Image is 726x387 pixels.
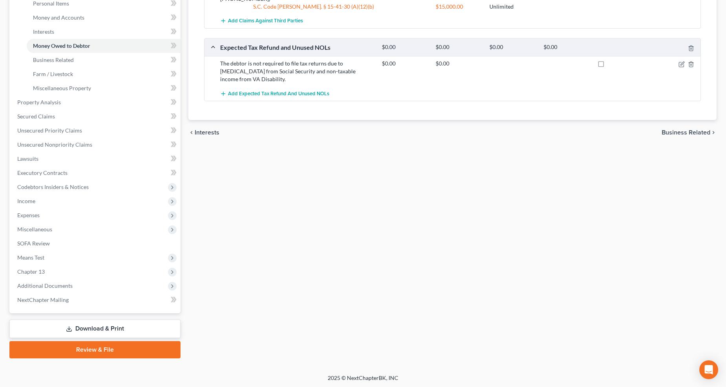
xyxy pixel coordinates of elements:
[17,254,44,261] span: Means Test
[27,81,181,95] a: Miscellaneous Property
[17,282,73,289] span: Additional Documents
[662,129,710,136] span: Business Related
[220,14,303,28] button: Add Claims Against Third Parties
[11,293,181,307] a: NextChapter Mailing
[11,138,181,152] a: Unsecured Nonpriority Claims
[11,166,181,180] a: Executory Contracts
[378,44,432,51] div: $0.00
[27,39,181,53] a: Money Owed to Debtor
[33,56,74,63] span: Business Related
[33,85,91,91] span: Miscellaneous Property
[662,129,717,136] button: Business Related chevron_right
[17,127,82,134] span: Unsecured Priority Claims
[216,43,378,51] div: Expected Tax Refund and Unused NOLs
[228,91,329,97] span: Add Expected Tax Refund and Unused NOLs
[485,44,539,51] div: $0.00
[33,42,90,49] span: Money Owed to Debtor
[540,44,593,51] div: $0.00
[710,129,717,136] i: chevron_right
[432,44,485,51] div: $0.00
[17,240,50,247] span: SOFA Review
[17,113,55,120] span: Secured Claims
[17,155,38,162] span: Lawsuits
[33,71,73,77] span: Farm / Livestock
[188,129,195,136] i: chevron_left
[228,18,303,24] span: Add Claims Against Third Parties
[11,95,181,109] a: Property Analysis
[33,14,84,21] span: Money and Accounts
[17,268,45,275] span: Chapter 13
[9,341,181,358] a: Review & File
[17,141,92,148] span: Unsecured Nonpriority Claims
[485,3,539,11] div: Unlimited
[17,198,35,204] span: Income
[17,212,40,218] span: Expenses
[432,3,485,11] div: $15,000.00
[17,184,89,190] span: Codebtors Insiders & Notices
[699,360,718,379] div: Open Intercom Messenger
[378,60,432,67] div: $0.00
[17,99,61,105] span: Property Analysis
[195,129,219,136] span: Interests
[11,109,181,124] a: Secured Claims
[17,169,67,176] span: Executory Contracts
[27,11,181,25] a: Money and Accounts
[11,152,181,166] a: Lawsuits
[9,320,181,338] a: Download & Print
[17,226,52,233] span: Miscellaneous
[27,53,181,67] a: Business Related
[220,86,329,101] button: Add Expected Tax Refund and Unused NOLs
[216,60,378,83] div: The debtor is not required to file tax returns due to [MEDICAL_DATA] from Social Security and non...
[432,60,485,67] div: $0.00
[188,129,219,136] button: chevron_left Interests
[17,296,69,303] span: NextChapter Mailing
[11,236,181,251] a: SOFA Review
[216,3,378,11] div: S.C. Code [PERSON_NAME]. § 15-41-30 (A)(12)(b)
[27,25,181,39] a: Interests
[33,28,54,35] span: Interests
[27,67,181,81] a: Farm / Livestock
[11,124,181,138] a: Unsecured Priority Claims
